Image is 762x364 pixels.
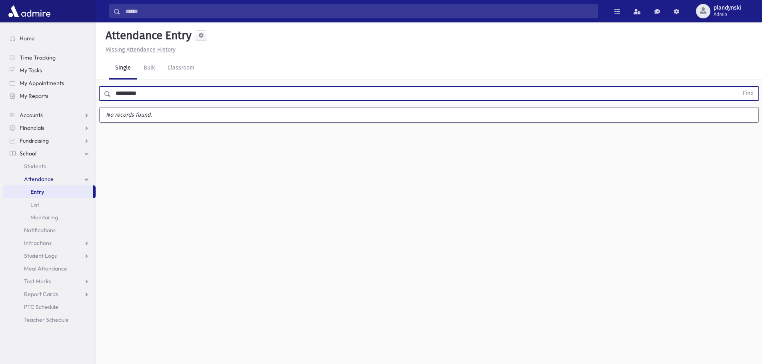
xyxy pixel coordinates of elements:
[714,5,741,11] span: plandynski
[3,224,96,237] a: Notifications
[20,80,64,87] span: My Appointments
[24,239,52,247] span: Infractions
[3,211,96,224] a: Monitoring
[102,46,176,53] a: Missing Attendance History
[24,163,46,170] span: Students
[20,54,56,61] span: Time Tracking
[102,29,192,42] h5: Attendance Entry
[137,57,161,80] a: Bulk
[106,46,176,53] u: Missing Attendance History
[714,11,741,18] span: Admin
[3,173,96,185] a: Attendance
[3,160,96,173] a: Students
[109,57,137,80] a: Single
[20,35,35,42] span: Home
[738,87,758,100] button: Find
[120,4,598,18] input: Search
[20,137,49,144] span: Fundraising
[20,124,44,131] span: Financials
[3,275,96,288] a: Test Marks
[24,265,67,272] span: Meal Attendance
[3,288,96,300] a: Report Cards
[24,175,54,183] span: Attendance
[24,290,58,298] span: Report Cards
[20,150,36,157] span: School
[3,134,96,147] a: Fundraising
[3,90,96,102] a: My Reports
[3,300,96,313] a: PTC Schedule
[3,147,96,160] a: School
[3,249,96,262] a: Student Logs
[3,198,96,211] a: List
[24,316,69,323] span: Teacher Schedule
[3,32,96,45] a: Home
[3,51,96,64] a: Time Tracking
[3,262,96,275] a: Meal Attendance
[20,67,42,74] span: My Tasks
[6,3,52,19] img: AdmirePro
[100,107,758,122] label: No records found.
[3,109,96,121] a: Accounts
[24,252,57,259] span: Student Logs
[161,57,201,80] a: Classroom
[3,237,96,249] a: Infractions
[3,185,93,198] a: Entry
[30,214,58,221] span: Monitoring
[30,188,44,195] span: Entry
[24,278,51,285] span: Test Marks
[20,111,43,119] span: Accounts
[3,313,96,326] a: Teacher Schedule
[30,201,39,208] span: List
[24,303,58,310] span: PTC Schedule
[20,92,48,99] span: My Reports
[24,227,56,234] span: Notifications
[3,77,96,90] a: My Appointments
[3,121,96,134] a: Financials
[3,64,96,77] a: My Tasks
